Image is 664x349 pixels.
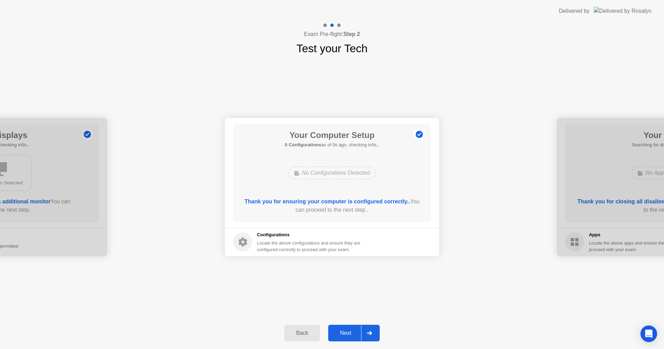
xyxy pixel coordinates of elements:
h5: Configurations [257,231,362,238]
b: 0 Configurations [285,142,321,147]
button: Back [284,325,320,341]
h5: as of 0s ago, checking in5s.. [285,141,379,148]
b: Step 2 [343,31,360,37]
b: Thank you for ensuring your computer is configured correctly.. [245,199,410,204]
div: Delivered by [559,7,590,15]
h1: Your Computer Setup [285,129,379,141]
div: Locate the above configurations and ensure they are configured correctly to proceed with your exam. [257,240,362,253]
div: Back [286,330,318,336]
div: Open Intercom Messenger [640,325,657,342]
button: Next [328,325,380,341]
h1: Test your Tech [296,40,368,57]
div: Next [330,330,361,336]
div: No Configurations Detected [288,166,376,180]
h4: Exam Pre-flight: [304,30,360,38]
div: You can proceed to the next step.. [243,198,421,214]
img: Delivered by Rosalyn [594,7,652,15]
